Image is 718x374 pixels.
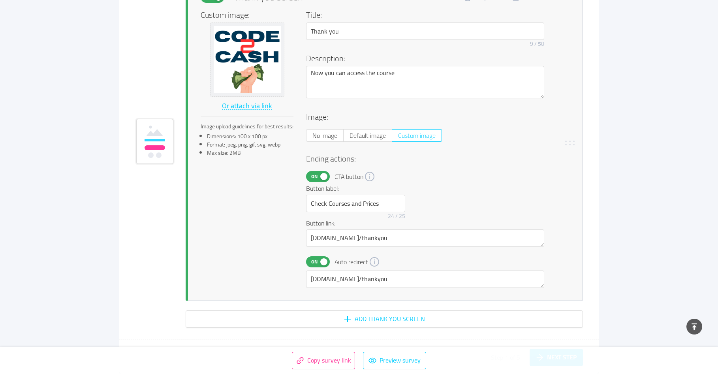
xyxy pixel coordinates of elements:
span: Auto redirect [335,257,368,267]
i: icon: info-circle [365,172,374,181]
h4: Image: [306,111,544,123]
div: 9 / 50 [530,40,544,48]
button: icon: linkCopy survey link [292,352,355,369]
input: Create survey free! [306,195,405,212]
button: Or attach via link [222,100,273,113]
button: icon: eyePreview survey [363,352,426,369]
div: 24 / 25 [388,212,405,220]
span: Default image [350,130,386,141]
h4: Button label: [306,184,405,193]
span: No image [312,130,337,141]
h4: Ending actions: [306,153,544,165]
h4: Description: [306,53,539,64]
span: On [309,171,320,182]
span: On [309,257,320,267]
li: Dimensions: 100 x 100 px [207,132,293,141]
span: CTA button [335,172,363,181]
h4: Button link: [306,218,544,228]
li: Format: jpeg, png, gif, svg, webp [207,141,293,149]
h4: Custom image: [201,9,306,21]
h4: Title: [306,9,539,21]
i: icon: info-circle [370,257,379,267]
button: icon: plusAdd Thank You screen [186,310,583,328]
div: Image upload guidelines for best results: [201,122,293,131]
span: Custom image [398,130,436,141]
input: Thank you! [306,23,544,40]
i: icon: delete [242,54,252,64]
li: Max size: 2MB [207,149,293,157]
